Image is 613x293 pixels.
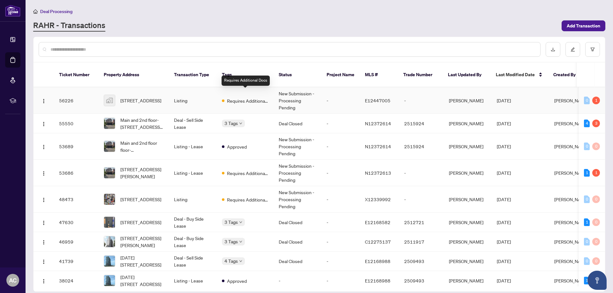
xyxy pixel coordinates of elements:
span: [PERSON_NAME] [554,196,589,202]
span: [PERSON_NAME] [554,170,589,176]
button: Logo [39,256,49,266]
td: - [322,232,360,252]
button: Add Transaction [562,20,605,31]
td: Listing [169,87,217,114]
th: Property Address [99,62,169,87]
img: logo [5,5,20,17]
span: Last Modified Date [496,71,535,78]
td: - [322,160,360,186]
img: Logo [41,279,46,284]
td: - [322,87,360,114]
span: down [239,260,242,263]
span: N12372614 [365,143,391,149]
span: 3 Tags [224,238,238,245]
td: Deal Closed [274,114,322,133]
img: Logo [41,144,46,150]
button: filter [585,42,600,57]
div: 0 [592,195,600,203]
div: 0 [584,97,590,104]
img: Logo [41,259,46,264]
td: 53686 [54,160,99,186]
span: C12275137 [365,239,391,245]
td: - [322,271,360,290]
span: edit [571,47,575,52]
span: N12372613 [365,170,391,176]
td: New Submission - Processing Pending [274,87,322,114]
td: New Submission - Processing Pending [274,133,322,160]
span: 3 Tags [224,218,238,226]
div: 0 [592,257,600,265]
div: 0 [592,143,600,150]
td: [PERSON_NAME] [444,87,492,114]
span: E12168582 [365,219,390,225]
span: Approved [227,277,247,284]
img: thumbnail-img [104,141,115,152]
span: [DATE] [497,196,511,202]
th: Ticket Number [54,62,99,87]
th: Transaction Type [169,62,217,87]
td: - [274,271,322,290]
div: 1 [584,218,590,226]
td: 41739 [54,252,99,271]
span: [DATE] [497,239,511,245]
span: down [239,221,242,224]
button: Logo [39,275,49,286]
div: 0 [592,238,600,245]
th: Created By [548,62,587,87]
span: [PERSON_NAME] [554,143,589,149]
td: 38024 [54,271,99,290]
button: edit [565,42,580,57]
span: [PERSON_NAME] [554,239,589,245]
div: 0 [584,257,590,265]
img: thumbnail-img [104,194,115,205]
span: download [551,47,555,52]
td: 47630 [54,213,99,232]
td: 53689 [54,133,99,160]
td: Listing - Lease [169,160,217,186]
span: [DATE] [497,278,511,283]
div: 4 [584,120,590,127]
a: RAHR - Transactions [33,20,105,32]
img: Logo [41,220,46,225]
img: Logo [41,121,46,127]
td: 56226 [54,87,99,114]
td: [PERSON_NAME] [444,213,492,232]
span: [STREET_ADDRESS] [120,196,161,203]
span: down [239,240,242,243]
span: Add Transaction [567,21,600,31]
span: [PERSON_NAME] [554,258,589,264]
th: Last Updated By [443,62,491,87]
td: 2509493 [399,271,444,290]
td: New Submission - Processing Pending [274,160,322,186]
span: Requires Additional Docs [227,196,269,203]
th: Status [274,62,322,87]
td: Listing - Lease [169,271,217,290]
span: 4 Tags [224,257,238,265]
td: Deal Closed [274,232,322,252]
td: [PERSON_NAME] [444,114,492,133]
td: 46959 [54,232,99,252]
div: 0 [592,218,600,226]
td: Listing - Lease [169,133,217,160]
div: 3 [592,120,600,127]
td: 48473 [54,186,99,213]
span: down [239,122,242,125]
td: 2511917 [399,232,444,252]
img: thumbnail-img [104,167,115,178]
td: [PERSON_NAME] [444,133,492,160]
span: [PERSON_NAME] [554,219,589,225]
span: Main and 2nd floor floor-[STREET_ADDRESS][PERSON_NAME] [120,139,164,153]
td: [PERSON_NAME] [444,252,492,271]
div: 1 [592,97,600,104]
th: MLS # [360,62,398,87]
img: thumbnail-img [104,236,115,247]
td: - [322,133,360,160]
td: 2515924 [399,114,444,133]
span: 3 Tags [224,120,238,127]
button: Logo [39,168,49,178]
img: Logo [41,171,46,176]
span: X12339992 [365,196,391,202]
button: Open asap [587,271,607,290]
span: Requires Additional Docs [227,97,269,104]
th: Last Modified Date [491,62,548,87]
